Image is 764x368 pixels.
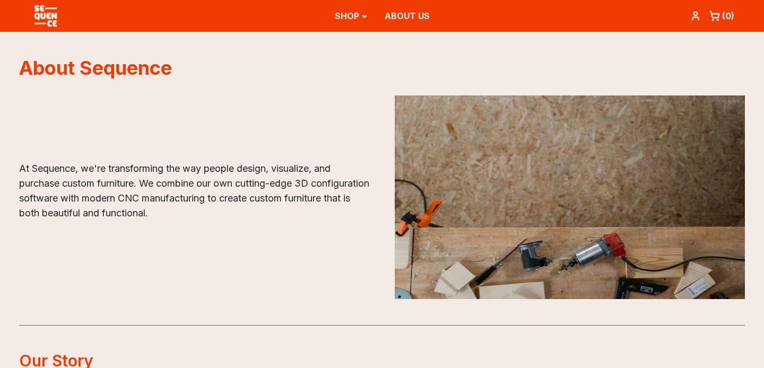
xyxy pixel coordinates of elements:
img: 3D Furniture Configurator [395,95,745,299]
h1: About Sequence [19,57,745,78]
div: ( 0 ) [722,10,734,22]
p: At Sequence, we're transforming the way people design, visualize, and purchase custom furniture. ... [19,161,369,221]
a: ABOUT US [385,11,430,21]
button: SHOP [335,1,368,31]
